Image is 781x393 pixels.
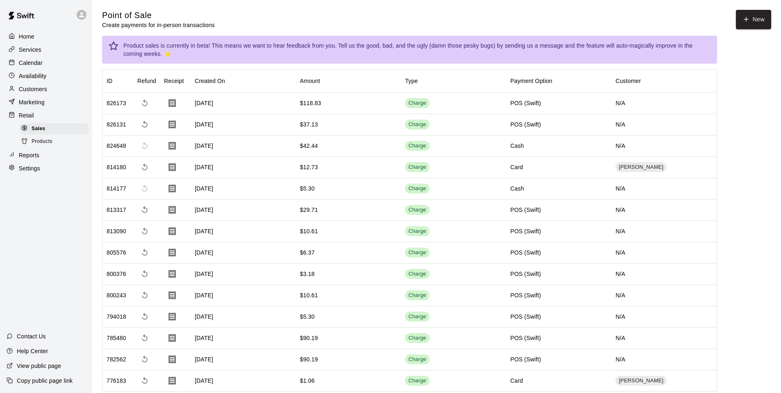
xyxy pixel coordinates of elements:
span: [PERSON_NAME] [615,377,667,385]
div: Receipt [164,69,184,92]
a: Home [7,30,86,43]
span: Refund payment [137,267,152,281]
p: Customers [19,85,47,93]
a: Reports [7,149,86,161]
div: Charge [408,270,426,278]
div: Card [510,163,523,171]
div: [DATE] [191,264,296,285]
div: $6.37 [300,248,315,257]
p: Create payments for in-person transactions [102,21,215,29]
div: 800376 [107,270,126,278]
div: N/A [611,306,717,328]
p: Calendar [19,59,43,67]
button: Download Receipt [164,202,180,218]
div: POS (Swift) [510,291,541,299]
div: $5.30 [300,313,315,321]
div: Availability [7,70,86,82]
div: N/A [611,264,717,285]
div: Charge [408,99,426,107]
div: Refund [137,69,156,92]
div: Amount [300,69,320,92]
div: 785480 [107,334,126,342]
span: Refund payment [137,224,152,239]
span: Refund payment [137,352,152,367]
button: Download Receipt [164,159,180,175]
div: Payment Option [510,69,553,92]
div: Retail [7,109,86,122]
div: [DATE] [191,221,296,242]
div: N/A [611,200,717,221]
button: Download Receipt [164,116,180,133]
div: POS (Swift) [510,334,541,342]
div: 824648 [107,142,126,150]
div: 800243 [107,291,126,299]
button: Download Receipt [164,138,180,154]
a: Services [7,44,86,56]
button: Download Receipt [164,266,180,282]
div: [DATE] [191,349,296,370]
div: Cash [510,142,524,150]
div: N/A [611,242,717,264]
div: Charge [408,142,426,150]
div: [DATE] [191,242,296,264]
div: Sales [20,123,89,135]
div: Charge [408,228,426,235]
div: Charge [408,334,426,342]
div: Charge [408,185,426,193]
button: Download Receipt [164,223,180,239]
div: [DATE] [191,114,296,136]
div: $118.83 [300,99,321,107]
div: N/A [611,114,717,136]
span: Cannot make a refund for non card payments [137,181,152,196]
div: $90.19 [300,355,318,363]
div: $42.44 [300,142,318,150]
div: Customer [615,69,641,92]
a: Sales [20,122,92,135]
div: N/A [611,349,717,370]
div: [PERSON_NAME] [615,162,667,172]
div: $10.61 [300,291,318,299]
div: POS (Swift) [510,120,541,129]
div: 826131 [107,120,126,129]
p: Copy public page link [17,377,73,385]
button: Download Receipt [164,330,180,346]
div: $12.73 [300,163,318,171]
div: [DATE] [191,370,296,392]
span: Refund payment [137,160,152,175]
div: 776183 [107,377,126,385]
div: [DATE] [191,285,296,306]
div: Charge [408,206,426,214]
span: Products [32,138,52,146]
div: N/A [611,221,717,242]
div: 794018 [107,313,126,321]
button: Download Receipt [164,287,180,303]
div: POS (Swift) [510,99,541,107]
div: [DATE] [191,93,296,114]
div: POS (Swift) [510,227,541,235]
button: Download Receipt [164,244,180,261]
span: Refund payment [137,117,152,132]
div: 826173 [107,99,126,107]
a: Products [20,135,92,148]
a: Calendar [7,57,86,69]
a: Settings [7,162,86,175]
span: Refund payment [137,331,152,345]
div: N/A [611,178,717,200]
div: POS (Swift) [510,206,541,214]
div: Charge [408,121,426,129]
button: Download Receipt [164,180,180,197]
div: 813317 [107,206,126,214]
div: $29.71 [300,206,318,214]
a: sending us a message [505,42,563,49]
div: Receipt [160,69,191,92]
p: Availability [19,72,47,80]
div: ID [102,69,133,92]
div: Products [20,136,89,147]
div: [DATE] [191,200,296,221]
span: Refund payment [137,245,152,260]
div: Charge [408,163,426,171]
div: Charge [408,377,426,385]
div: Payment Option [506,69,612,92]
